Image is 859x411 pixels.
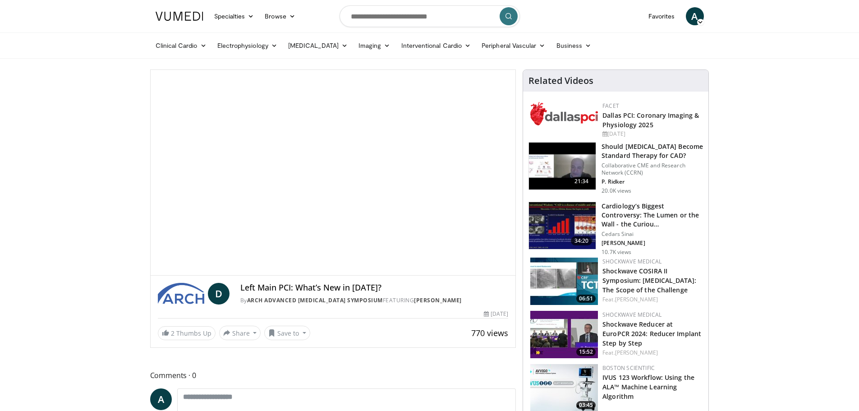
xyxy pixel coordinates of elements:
h4: Left Main PCI: What’s New in [DATE]? [240,283,508,293]
a: 06:51 [530,258,598,305]
span: 770 views [471,328,508,338]
a: Shockwave COSIRA II Symposium: [MEDICAL_DATA]: The Scope of the Challenge [602,267,696,294]
span: 03:45 [576,401,596,409]
img: 939357b5-304e-4393-95de-08c51a3c5e2a.png.150x105_q85_autocrop_double_scale_upscale_version-0.2.png [530,102,598,125]
p: Collaborative CME and Research Network (CCRN) [602,162,703,176]
span: 2 [171,329,175,337]
span: Comments 0 [150,369,516,381]
a: Browse [259,7,301,25]
p: Cedars Sinai [602,231,703,238]
h3: Should [MEDICAL_DATA] Become Standard Therapy for CAD? [602,142,703,160]
a: [PERSON_NAME] [615,349,658,356]
a: Clinical Cardio [150,37,212,55]
span: 15:52 [576,348,596,356]
img: ARCH Advanced Revascularization Symposium [158,283,204,305]
p: P. Ridker [602,178,703,185]
a: 21:34 Should [MEDICAL_DATA] Become Standard Therapy for CAD? Collaborative CME and Research Netwo... [528,142,703,194]
span: 21:34 [571,177,593,186]
a: Interventional Cardio [396,37,477,55]
a: [PERSON_NAME] [414,296,462,304]
p: 10.7K views [602,249,631,256]
h4: Related Videos [528,75,593,86]
h3: Cardiology’s Biggest Controversy: The Lumen or the Wall - the Curiou… [602,202,703,229]
p: 20.0K views [602,187,631,194]
img: fadbcca3-3c72-4f96-a40d-f2c885e80660.150x105_q85_crop-smart_upscale.jpg [530,311,598,358]
img: eb63832d-2f75-457d-8c1a-bbdc90eb409c.150x105_q85_crop-smart_upscale.jpg [529,143,596,189]
button: Share [219,326,261,340]
a: [MEDICAL_DATA] [283,37,353,55]
video-js: Video Player [151,70,516,276]
a: Shockwave Medical [602,258,661,265]
div: By FEATURING [240,296,508,305]
a: 2 Thumbs Up [158,326,216,340]
a: Favorites [643,7,680,25]
a: D [208,283,230,305]
a: A [686,7,704,25]
span: 06:51 [576,295,596,303]
a: Electrophysiology [212,37,283,55]
a: Specialties [209,7,260,25]
a: Shockwave Reducer at EuroPCR 2024: Reducer Implant Step by Step [602,320,701,347]
button: Save to [264,326,310,340]
img: VuMedi Logo [156,12,203,21]
a: Peripheral Vascular [476,37,551,55]
a: 15:52 [530,311,598,358]
a: Boston Scientific [602,364,655,372]
div: [DATE] [484,310,508,318]
img: d453240d-5894-4336-be61-abca2891f366.150x105_q85_crop-smart_upscale.jpg [529,202,596,249]
a: Business [551,37,597,55]
div: [DATE] [602,130,701,138]
div: Feat. [602,296,701,304]
span: 34:20 [571,236,593,245]
a: Dallas PCI: Coronary Imaging & Physiology 2025 [602,111,699,129]
a: ARCH Advanced [MEDICAL_DATA] Symposium [247,296,383,304]
a: FACET [602,102,619,110]
input: Search topics, interventions [340,5,520,27]
a: [PERSON_NAME] [615,296,658,303]
p: [PERSON_NAME] [602,240,703,247]
a: A [150,388,172,410]
div: Feat. [602,349,701,357]
a: 34:20 Cardiology’s Biggest Controversy: The Lumen or the Wall - the Curiou… Cedars Sinai [PERSON_... [528,202,703,256]
a: Imaging [353,37,396,55]
img: c35ce14a-3a80-4fd3-b91e-c59d4b4f33e6.150x105_q85_crop-smart_upscale.jpg [530,258,598,305]
a: Shockwave Medical [602,311,661,319]
a: IVUS 123 Workflow: Using the ALA™ Machine Learning Algorithm [602,373,694,401]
